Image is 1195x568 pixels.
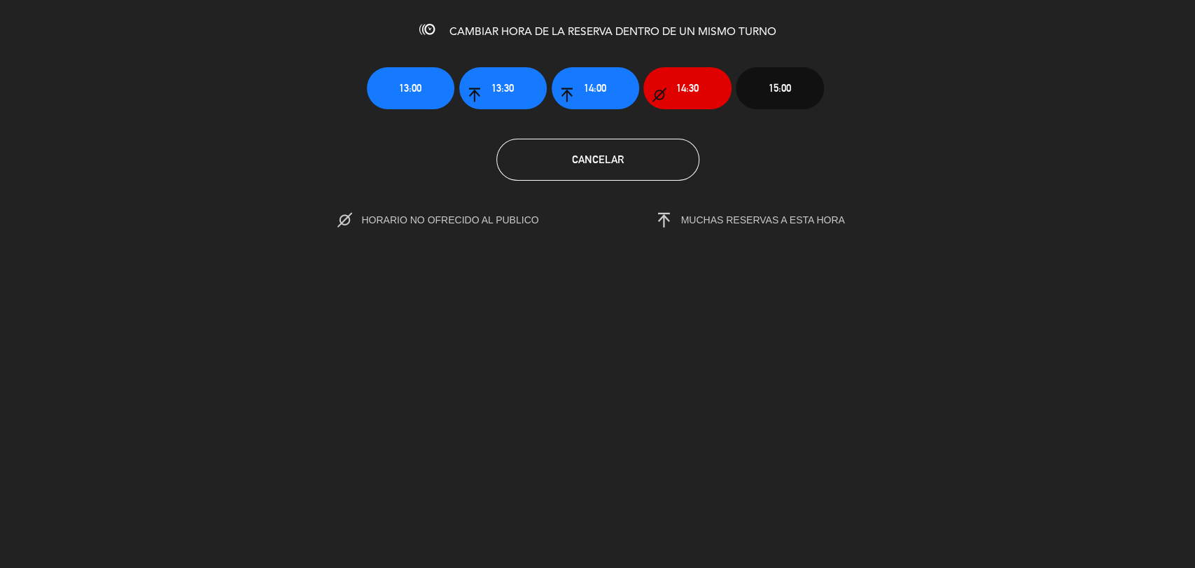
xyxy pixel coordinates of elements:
[769,80,791,96] span: 15:00
[459,67,547,109] button: 13:30
[367,67,454,109] button: 13:00
[496,139,699,181] button: Cancelar
[681,214,845,226] span: MUCHAS RESERVAS A ESTA HORA
[676,80,699,96] span: 14:30
[361,214,568,226] span: HORARIO NO OFRECIDO AL PUBLICO
[584,80,606,96] span: 14:00
[449,27,776,38] span: CAMBIAR HORA DE LA RESERVA DENTRO DE UN MISMO TURNO
[572,153,624,165] span: Cancelar
[399,80,421,96] span: 13:00
[491,80,514,96] span: 13:30
[643,67,731,109] button: 14:30
[552,67,639,109] button: 14:00
[736,67,823,109] button: 15:00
